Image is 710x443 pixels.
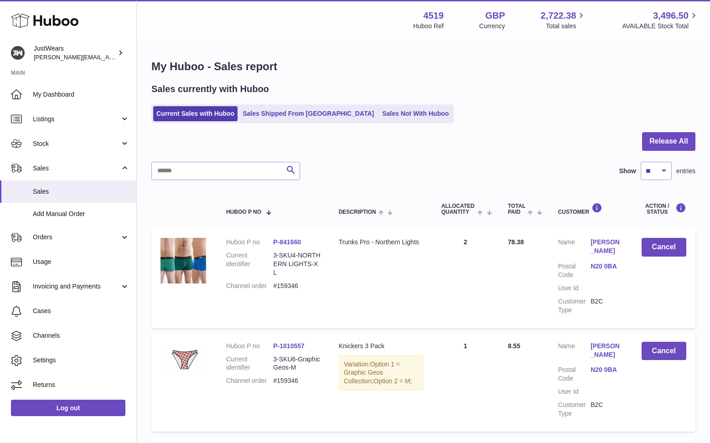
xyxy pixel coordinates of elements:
[273,238,301,246] a: P-841660
[642,238,686,257] button: Cancel
[226,342,273,350] dt: Huboo P no
[226,209,261,215] span: Huboo P no
[151,83,269,95] h2: Sales currently with Huboo
[33,258,130,266] span: Usage
[33,210,130,218] span: Add Manual Order
[558,342,591,361] dt: Name
[339,342,423,350] div: Knickers 3 Pack
[479,22,505,31] div: Currency
[33,187,130,196] span: Sales
[33,282,120,291] span: Invoicing and Payments
[33,90,130,99] span: My Dashboard
[441,203,476,215] span: ALLOCATED Quantity
[273,355,320,372] dd: 3-SKU6-Graphic Geos-M
[541,10,587,31] a: 2,722.38 Total sales
[273,342,305,350] a: P-1010557
[226,282,273,290] dt: Channel order
[546,22,586,31] span: Total sales
[33,381,130,389] span: Returns
[273,376,320,385] dd: #159346
[11,46,25,60] img: josh@just-wears.com
[485,10,505,22] strong: GBP
[33,331,130,340] span: Channels
[161,342,206,372] img: 45191726769363.jpg
[226,238,273,247] dt: Huboo P no
[226,376,273,385] dt: Channel order
[33,233,120,242] span: Orders
[344,361,400,385] span: Option 1 = Graphic Geos Collection;
[339,238,423,247] div: Trunks Pro - Northern Lights
[151,59,695,74] h1: My Huboo - Sales report
[226,355,273,372] dt: Current identifier
[239,106,377,121] a: Sales Shipped From [GEOGRAPHIC_DATA]
[33,307,130,315] span: Cases
[273,282,320,290] dd: #159346
[423,10,444,22] strong: 4519
[591,342,623,359] a: [PERSON_NAME]
[226,251,273,277] dt: Current identifier
[591,366,623,374] a: N20 0BA
[558,387,591,396] dt: User Id
[33,139,120,148] span: Stock
[619,167,636,175] label: Show
[622,10,699,31] a: 3,496.50 AVAILABLE Stock Total
[676,167,695,175] span: entries
[161,238,206,283] img: 45191695227743.jpg
[508,342,520,350] span: 8.55
[34,53,183,61] span: [PERSON_NAME][EMAIL_ADDRESS][DOMAIN_NAME]
[508,238,524,246] span: 78.38
[153,106,238,121] a: Current Sales with Huboo
[591,238,623,255] a: [PERSON_NAME]
[558,401,591,418] dt: Customer Type
[558,284,591,293] dt: User Id
[642,203,686,215] div: Action / Status
[34,44,116,62] div: JustWears
[33,115,120,124] span: Listings
[558,203,623,215] div: Customer
[432,333,499,432] td: 1
[591,297,623,314] dd: B2C
[642,132,695,151] button: Release All
[413,22,444,31] div: Huboo Ref
[33,164,120,173] span: Sales
[379,106,452,121] a: Sales Not With Huboo
[653,10,689,22] span: 3,496.50
[591,401,623,418] dd: B2C
[11,400,125,416] a: Log out
[339,209,376,215] span: Description
[622,22,699,31] span: AVAILABLE Stock Total
[33,356,130,365] span: Settings
[273,251,320,277] dd: 3-SKU4-NORTHERN LIGHTS-XL
[558,297,591,314] dt: Customer Type
[591,262,623,271] a: N20 0BA
[642,342,686,361] button: Cancel
[508,203,526,215] span: Total paid
[339,355,423,391] div: Variation:
[558,238,591,258] dt: Name
[432,229,499,328] td: 2
[558,366,591,383] dt: Postal Code
[558,262,591,279] dt: Postal Code
[373,377,412,385] span: Option 2 = M;
[541,10,576,22] span: 2,722.38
